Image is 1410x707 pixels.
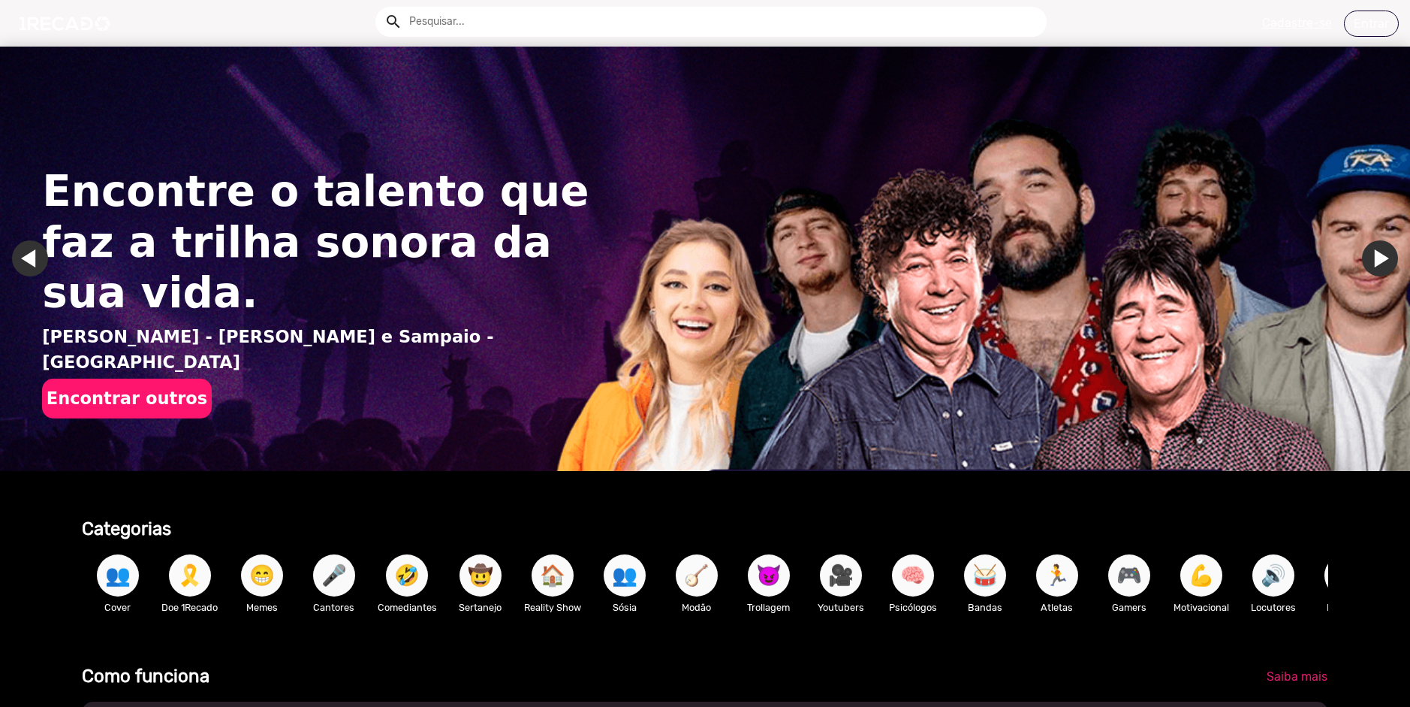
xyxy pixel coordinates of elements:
[384,13,402,31] mat-icon: Example home icon
[398,7,1047,37] input: Pesquisar...
[1108,554,1150,597] button: 🎮
[105,554,131,597] span: 👥
[394,554,420,597] span: 🤣
[169,554,211,597] button: 🎗️
[468,554,493,597] span: 🤠
[306,600,363,615] p: Cantores
[900,554,926,597] span: 🧠
[82,666,209,687] b: Como funciona
[1344,11,1399,37] a: Entrar
[12,240,48,276] a: Ir para o último slide
[1362,240,1398,276] a: Ir para o próximo slide
[1044,554,1070,597] span: 🏃
[604,554,646,597] button: 👥
[321,554,347,597] span: 🎤
[379,8,405,34] button: Example home icon
[378,600,437,615] p: Comediantes
[820,554,862,597] button: 🎥
[1180,554,1222,597] button: 💪
[42,379,211,418] button: Encontrar outros
[233,600,291,615] p: Memes
[892,554,934,597] button: 🧠
[313,554,355,597] button: 🎤
[964,554,1006,597] button: 🥁
[97,554,139,597] button: 👥
[42,325,606,376] p: [PERSON_NAME] - [PERSON_NAME] e Sampaio - [GEOGRAPHIC_DATA]
[241,554,283,597] button: 😁
[540,554,565,597] span: 🏠
[1189,554,1214,597] span: 💪
[524,600,581,615] p: Reality Show
[452,600,509,615] p: Sertanejo
[676,554,718,597] button: 🪕
[972,554,998,597] span: 🥁
[684,554,710,597] span: 🪕
[596,600,653,615] p: Sósia
[828,554,854,597] span: 🎥
[748,554,790,597] button: 😈
[1252,554,1294,597] button: 🔊
[249,554,275,597] span: 😁
[1036,554,1078,597] button: 🏃
[386,554,428,597] button: 🤣
[89,600,146,615] p: Cover
[42,166,606,319] h1: Encontre o talento que faz a trilha sonora da sua vida.
[756,554,782,597] span: 😈
[177,554,203,597] span: 🎗️
[82,518,171,539] b: Categorias
[1262,16,1332,30] u: Cadastre-se
[161,600,218,615] p: Doe 1Recado
[532,554,574,597] button: 🏠
[812,600,869,615] p: Youtubers
[1261,554,1286,597] span: 🔊
[1267,669,1327,684] span: Saiba mais
[740,600,797,615] p: Trollagem
[668,600,725,615] p: Modão
[1173,600,1230,615] p: Motivacional
[1255,663,1339,690] a: Saiba mais
[1245,600,1302,615] p: Locutores
[1101,600,1158,615] p: Gamers
[459,554,502,597] button: 🤠
[884,600,942,615] p: Psicólogos
[957,600,1014,615] p: Bandas
[612,554,637,597] span: 👥
[1116,554,1142,597] span: 🎮
[1029,600,1086,615] p: Atletas
[1317,600,1374,615] p: Modelos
